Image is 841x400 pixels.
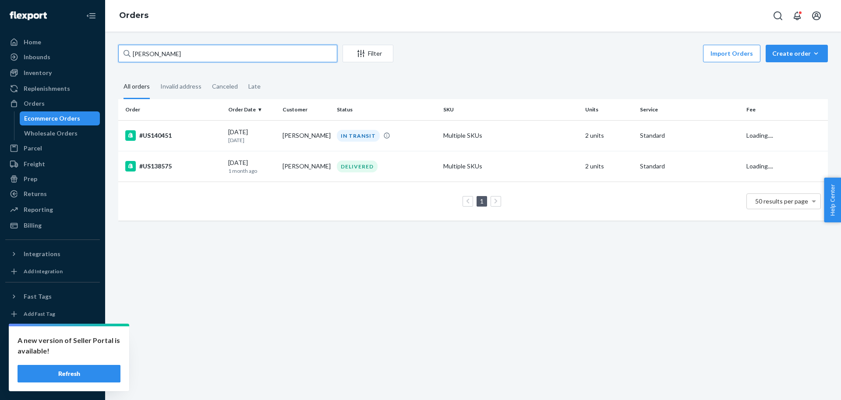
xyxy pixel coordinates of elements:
[5,307,100,321] a: Add Fast Tag
[112,3,155,29] ol: breadcrumbs
[333,99,440,120] th: Status
[24,205,53,214] div: Reporting
[82,7,100,25] button: Close Navigation
[279,120,333,151] td: [PERSON_NAME]
[20,126,100,140] a: Wholesale Orders
[640,162,739,171] p: Standard
[343,45,393,62] button: Filter
[248,75,261,98] div: Late
[5,247,100,261] button: Integrations
[20,111,100,125] a: Ecommerce Orders
[636,99,743,120] th: Service
[228,128,276,144] div: [DATE]
[769,7,787,25] button: Open Search Box
[24,84,70,93] div: Replenishments
[824,178,841,222] button: Help Center
[24,175,37,183] div: Prep
[5,375,100,389] button: Give Feedback
[743,99,828,120] th: Fee
[5,35,100,49] a: Home
[440,151,582,182] td: Multiple SKUs
[5,157,100,171] a: Freight
[125,130,221,141] div: #US140451
[640,131,739,140] p: Standard
[343,49,393,58] div: Filter
[279,151,333,182] td: [PERSON_NAME]
[808,7,825,25] button: Open account menu
[24,68,52,77] div: Inventory
[5,203,100,217] a: Reporting
[124,75,150,99] div: All orders
[743,120,828,151] td: Loading....
[582,99,636,120] th: Units
[743,151,828,182] td: Loading....
[788,7,806,25] button: Open notifications
[5,289,100,304] button: Fast Tags
[160,75,201,98] div: Invalid address
[5,96,100,111] a: Orders
[5,264,100,279] a: Add Integration
[440,99,582,120] th: SKU
[24,38,41,46] div: Home
[24,114,80,123] div: Ecommerce Orders
[755,197,808,205] span: 50 results per page
[337,130,380,142] div: IN TRANSIT
[5,82,100,96] a: Replenishments
[5,141,100,155] a: Parcel
[766,45,828,62] button: Create order
[478,197,485,205] a: Page 1 is your current page
[582,151,636,182] td: 2 units
[228,136,276,144] p: [DATE]
[5,187,100,201] a: Returns
[212,75,238,98] div: Canceled
[24,53,50,61] div: Inbounds
[118,45,337,62] input: Search orders
[18,365,120,382] button: Refresh
[125,161,221,171] div: #US138575
[24,250,60,258] div: Integrations
[24,99,45,108] div: Orders
[24,268,63,275] div: Add Integration
[5,346,100,360] a: Talk to Support
[5,361,100,375] a: Help Center
[24,160,45,168] div: Freight
[703,45,760,62] button: Import Orders
[18,335,120,356] p: A new version of Seller Portal is available!
[228,167,276,175] p: 1 month ago
[225,99,279,120] th: Order Date
[24,310,55,318] div: Add Fast Tag
[337,161,378,172] div: DELIVERED
[440,120,582,151] td: Multiple SKUs
[24,144,42,153] div: Parcel
[119,11,148,20] a: Orders
[5,66,100,80] a: Inventory
[283,106,330,113] div: Customer
[5,50,100,64] a: Inbounds
[10,11,47,20] img: Flexport logo
[24,221,42,230] div: Billing
[228,158,276,175] div: [DATE]
[5,218,100,232] a: Billing
[582,120,636,151] td: 2 units
[24,129,78,138] div: Wholesale Orders
[5,331,100,345] a: Settings
[118,99,225,120] th: Order
[5,172,100,186] a: Prep
[24,189,47,198] div: Returns
[24,292,52,301] div: Fast Tags
[772,49,821,58] div: Create order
